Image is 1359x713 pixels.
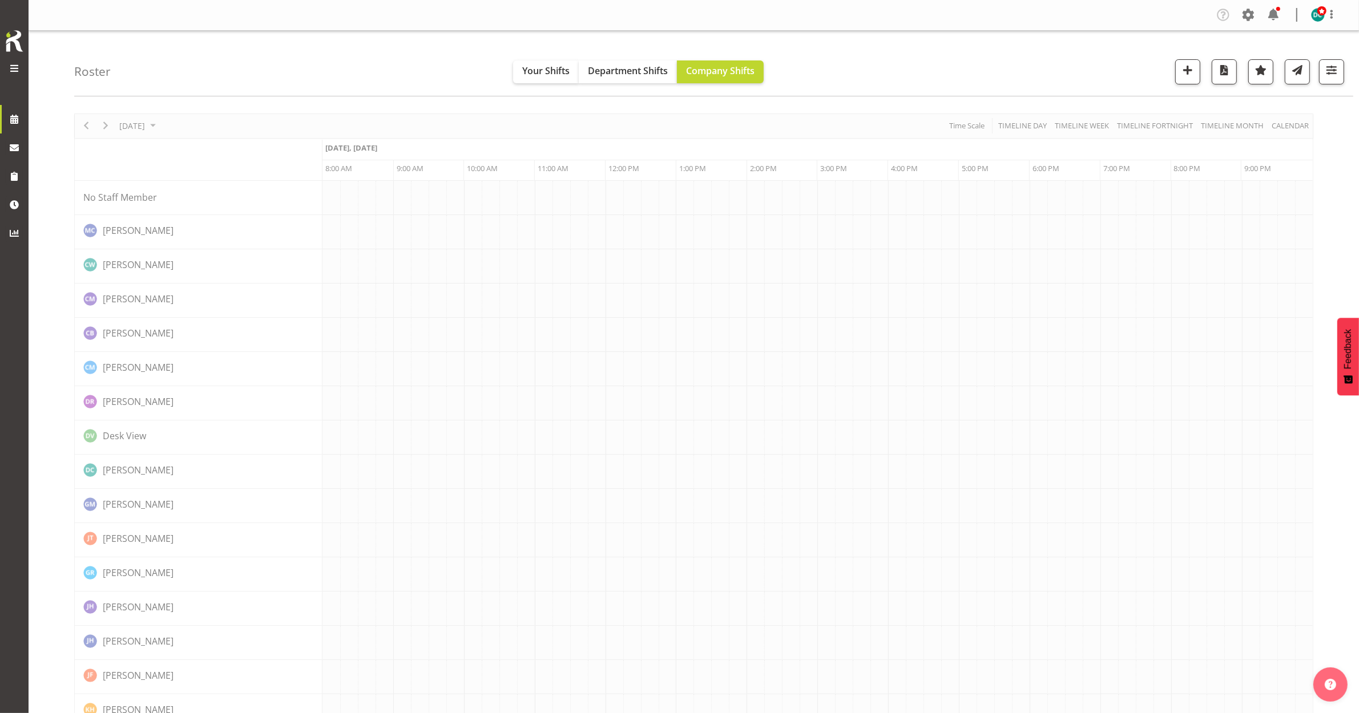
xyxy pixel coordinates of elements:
span: Company Shifts [686,64,755,77]
h4: Roster [74,65,111,78]
img: help-xxl-2.png [1325,679,1336,690]
button: Send a list of all shifts for the selected filtered period to all rostered employees. [1285,59,1310,84]
button: Feedback - Show survey [1337,318,1359,395]
button: Filter Shifts [1319,59,1344,84]
button: Add a new shift [1175,59,1200,84]
img: donald-cunningham11616.jpg [1311,8,1325,22]
button: Department Shifts [579,60,677,83]
button: Download a PDF of the roster for the current day [1212,59,1237,84]
span: Feedback [1343,329,1353,369]
img: Rosterit icon logo [3,29,26,54]
button: Your Shifts [513,60,579,83]
button: Company Shifts [677,60,764,83]
button: Highlight an important date within the roster. [1248,59,1273,84]
span: Department Shifts [588,64,668,77]
span: Your Shifts [522,64,570,77]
